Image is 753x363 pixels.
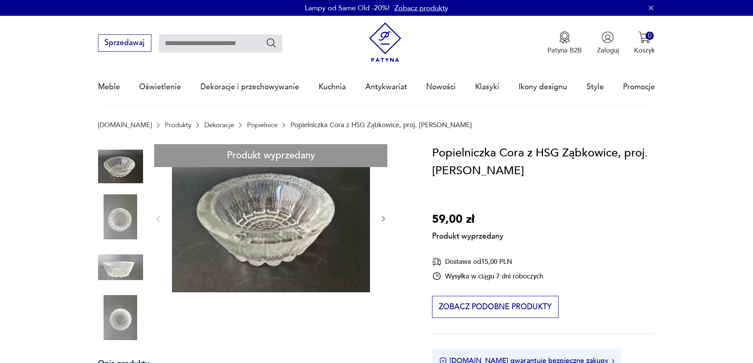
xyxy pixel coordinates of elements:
[634,46,655,55] p: Koszyk
[432,211,504,229] p: 59,00 zł
[394,3,448,13] a: Zobacz produkty
[547,46,582,55] p: Patyna B2B
[426,69,456,105] a: Nowości
[432,257,442,267] img: Ikona dostawy
[559,31,571,43] img: Ikona medalu
[365,23,405,62] img: Patyna - sklep z meblami i dekoracjami vintage
[638,31,651,43] img: Ikona koszyka
[587,69,604,105] a: Style
[623,69,655,105] a: Promocje
[597,46,619,55] p: Zaloguj
[612,359,614,363] img: Ikona strzałki w prawo
[432,296,558,318] button: Zobacz podobne produkty
[602,31,614,43] img: Ikonka użytkownika
[98,121,152,129] a: [DOMAIN_NAME]
[547,31,582,55] a: Ikona medaluPatyna B2B
[547,31,582,55] button: Patyna B2B
[432,144,655,180] h1: Popielniczka Cora z HSG Ząbkowice, proj. [PERSON_NAME]
[165,121,191,129] a: Produkty
[432,228,504,242] p: Produkt wyprzedany
[247,121,277,129] a: Popielnice
[200,69,299,105] a: Dekoracje i przechowywanie
[597,31,619,55] button: Zaloguj
[98,40,151,47] a: Sprzedawaj
[204,121,234,129] a: Dekoracje
[291,121,472,129] p: Popielniczka Cora z HSG Ząbkowice, proj. [PERSON_NAME]
[645,32,654,40] div: 0
[98,34,151,52] button: Sprzedawaj
[98,69,120,105] a: Meble
[634,31,655,55] button: 0Koszyk
[365,69,407,105] a: Antykwariat
[519,69,567,105] a: Ikony designu
[432,257,543,267] div: Dostawa od 15,00 PLN
[305,3,390,13] p: Lampy od Same Old -20%!
[319,69,346,105] a: Kuchnia
[139,69,181,105] a: Oświetlenie
[266,37,277,49] button: Szukaj
[475,69,499,105] a: Klasyki
[432,271,543,281] div: Wysyłka w ciągu 7 dni roboczych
